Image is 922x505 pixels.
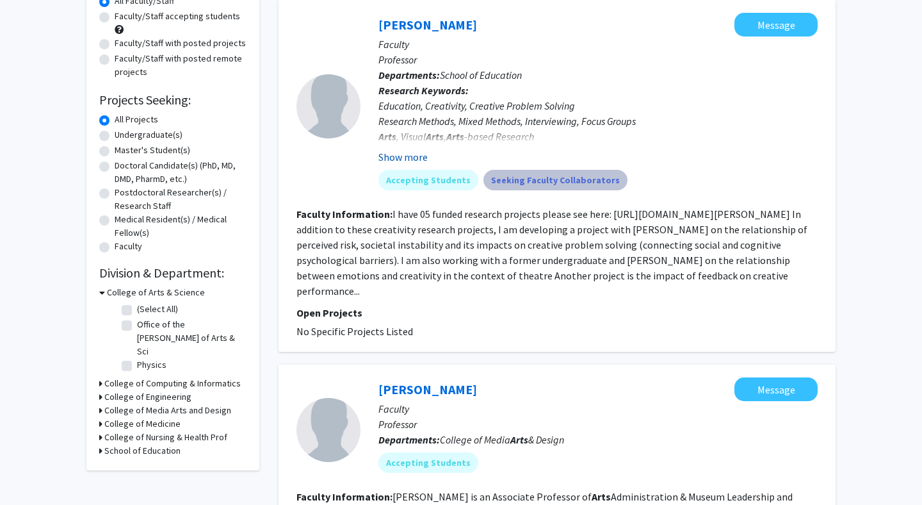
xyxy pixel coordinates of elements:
[99,92,247,108] h2: Projects Seeking:
[378,433,440,446] b: Departments:
[378,69,440,81] b: Departments:
[296,208,807,297] fg-read-more: I have 05 funded research projects please see here: [URL][DOMAIN_NAME][PERSON_NAME] In addition t...
[296,305,818,320] p: Open Projects
[115,128,182,142] label: Undergraduate(s)
[378,52,818,67] p: Professor
[10,447,54,495] iframe: Chat
[446,130,464,143] b: Arts
[592,490,611,503] b: Arts
[734,13,818,37] button: Message Jen Katz-Buonincontro
[104,417,181,431] h3: College of Medicine
[378,381,477,397] a: [PERSON_NAME]
[115,186,247,213] label: Postdoctoral Researcher(s) / Research Staff
[296,208,392,220] b: Faculty Information:
[440,433,564,446] span: College of Media & Design
[378,149,428,165] button: Show more
[378,401,818,417] p: Faculty
[115,37,246,50] label: Faculty/Staff with posted projects
[296,325,413,338] span: No Specific Projects Listed
[510,433,528,446] b: Arts
[115,113,158,126] label: All Projects
[378,130,396,143] b: Arts
[115,52,247,79] label: Faculty/Staff with posted remote projects
[104,444,181,458] h3: School of Education
[115,240,142,253] label: Faculty
[115,213,247,240] label: Medical Resident(s) / Medical Fellow(s)
[378,84,469,97] b: Research Keywords:
[137,302,178,316] label: (Select All)
[137,318,243,358] label: Office of the [PERSON_NAME] of Arts & Sci
[137,358,166,372] label: Physics
[440,69,522,81] span: School of Education
[104,377,241,390] h3: College of Computing & Informatics
[734,377,818,401] button: Message Julie Goodman
[104,431,227,444] h3: College of Nursing & Health Prof
[378,98,818,160] div: Education, Creativity, Creative Problem Solving Research Methods, Mixed Methods, Interviewing, Fo...
[378,417,818,432] p: Professor
[99,265,247,281] h2: Division & Department:
[378,37,818,52] p: Faculty
[104,390,191,404] h3: College of Engineering
[115,10,240,23] label: Faculty/Staff accepting students
[115,159,247,186] label: Doctoral Candidate(s) (PhD, MD, DMD, PharmD, etc.)
[378,452,478,473] mat-chip: Accepting Students
[296,490,392,503] b: Faculty Information:
[378,170,478,190] mat-chip: Accepting Students
[483,170,627,190] mat-chip: Seeking Faculty Collaborators
[378,17,477,33] a: [PERSON_NAME]
[426,130,444,143] b: Arts
[115,144,190,157] label: Master's Student(s)
[107,286,205,299] h3: College of Arts & Science
[104,404,231,417] h3: College of Media Arts and Design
